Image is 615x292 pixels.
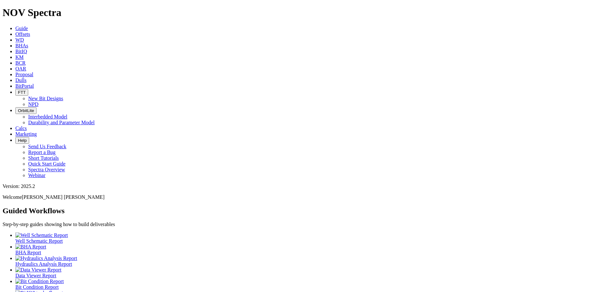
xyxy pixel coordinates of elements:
[15,267,61,273] img: Data Viewer Report
[15,26,28,31] a: Guide
[28,114,67,119] a: Interbedded Model
[3,194,612,200] p: Welcome
[15,66,26,71] a: OAR
[22,194,104,200] span: [PERSON_NAME] [PERSON_NAME]
[15,279,612,290] a: Bit Condition Report Bit Condition Report
[15,273,56,278] span: Data Viewer Report
[15,255,77,261] img: Hydraulics Analysis Report
[28,155,59,161] a: Short Tutorials
[15,232,612,244] a: Well Schematic Report Well Schematic Report
[15,244,612,255] a: BHA Report BHA Report
[28,96,63,101] a: New Bit Designs
[15,279,64,284] img: Bit Condition Report
[28,144,66,149] a: Send Us Feedback
[28,120,95,125] a: Durability and Parameter Model
[28,173,45,178] a: Webinar
[18,108,34,113] span: OrbitLite
[15,107,37,114] button: OrbitLite
[15,126,27,131] a: Calcs
[15,54,24,60] a: KM
[15,60,26,66] a: BCR
[15,267,612,278] a: Data Viewer Report Data Viewer Report
[15,137,29,144] button: Help
[28,167,65,172] a: Spectra Overview
[15,261,72,267] span: Hydraulics Analysis Report
[18,138,27,143] span: Help
[15,31,30,37] a: Offsets
[3,222,612,227] p: Step-by-step guides showing how to build deliverables
[15,250,41,255] span: BHA Report
[15,244,46,250] img: BHA Report
[15,43,28,48] a: BHAs
[15,72,33,77] a: Proposal
[3,183,612,189] div: Version: 2025.2
[15,255,612,267] a: Hydraulics Analysis Report Hydraulics Analysis Report
[15,238,63,244] span: Well Schematic Report
[18,90,26,95] span: FTT
[15,232,68,238] img: Well Schematic Report
[28,161,65,166] a: Quick Start Guide
[28,101,38,107] a: NPD
[28,150,55,155] a: Report a Bug
[3,207,612,215] h2: Guided Workflows
[15,37,24,43] a: WD
[3,7,612,19] h1: NOV Spectra
[15,131,37,137] a: Marketing
[15,89,28,96] button: FTT
[15,77,27,83] a: Dulls
[15,49,27,54] a: BitIQ
[15,83,34,89] a: BitPortal
[15,284,59,290] span: Bit Condition Report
